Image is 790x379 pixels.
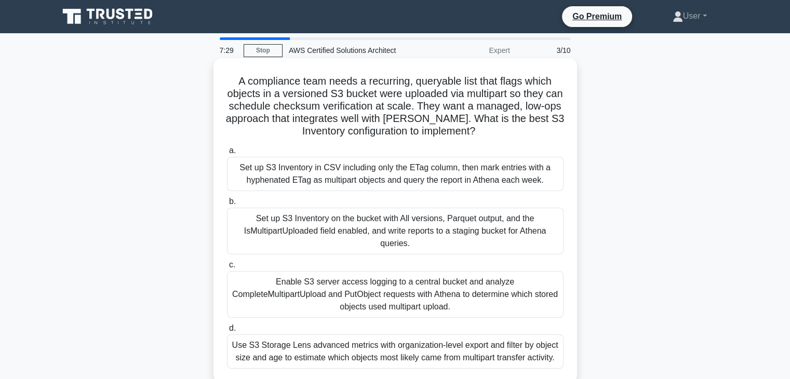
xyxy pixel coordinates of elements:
[244,44,283,57] a: Stop
[226,75,565,138] h5: A compliance team needs a recurring, queryable list that flags which objects in a versioned S3 bu...
[227,208,564,254] div: Set up S3 Inventory on the bucket with All versions, Parquet output, and the IsMultipartUploaded ...
[229,323,236,332] span: d.
[283,40,425,61] div: AWS Certified Solutions Architect
[425,40,516,61] div: Expert
[229,146,236,155] span: a.
[229,260,235,269] span: c.
[227,157,564,191] div: Set up S3 Inventory in CSV including only the ETag column, then mark entries with a hyphenated ET...
[229,197,236,206] span: b.
[227,271,564,318] div: Enable S3 server access logging to a central bucket and analyze CompleteMultipartUpload and PutOb...
[213,40,244,61] div: 7:29
[566,10,628,23] a: Go Premium
[648,6,732,26] a: User
[516,40,577,61] div: 3/10
[227,334,564,369] div: Use S3 Storage Lens advanced metrics with organization-level export and filter by object size and...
